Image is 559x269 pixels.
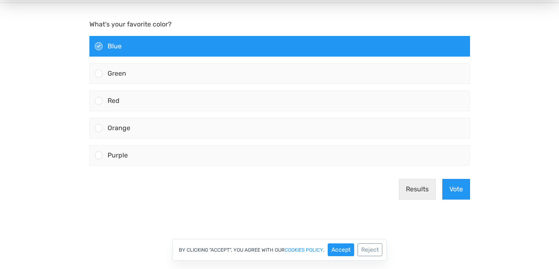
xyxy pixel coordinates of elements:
button: Accept [328,243,354,256]
a: cookies policy [285,248,323,252]
span: Green [108,67,126,74]
span: Orange [108,121,130,129]
button: Vote [442,176,470,197]
div: By clicking "Accept", you agree with our . [172,239,387,261]
span: Purple [108,148,128,156]
button: Reject [357,243,382,256]
span: Red [108,94,120,102]
span: Blue [108,39,122,47]
button: Results [399,176,436,197]
p: What's your favorite color? [89,17,470,26]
